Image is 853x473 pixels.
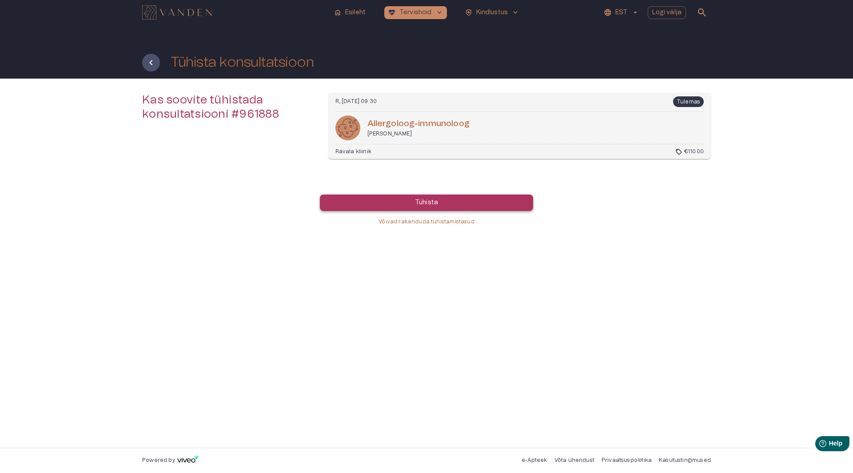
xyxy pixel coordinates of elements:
[320,195,533,211] button: Tühista
[476,8,508,17] p: Kindlustus
[684,148,704,155] p: €110.00
[673,96,704,107] span: Tulemas
[384,6,447,19] button: ecg_heartTervishoidkeyboard_arrow_down
[465,8,473,16] span: health_and_safety
[648,6,686,19] button: Logi välja
[693,4,711,21] button: open search modal
[435,8,443,16] span: keyboard_arrow_down
[675,148,682,155] span: sell
[399,8,432,17] p: Tervishoid
[171,55,314,70] h1: Tühista konsultatsioon
[511,8,519,16] span: keyboard_arrow_down
[461,6,523,19] button: health_and_safetyKindlustuskeyboard_arrow_down
[328,93,711,159] a: Navigate to booking details
[142,54,160,72] button: Tagasi
[142,6,327,19] a: Navigate to homepage
[334,8,342,16] span: home
[615,8,627,17] p: EST
[652,8,682,17] p: Logi välja
[330,6,370,19] button: homeEsileht
[142,93,318,159] h4: Kas soovite tühistada konsultatsiooni #961888
[659,457,711,463] a: Kasutustingimused
[142,5,212,20] img: Vanden logo
[554,457,594,464] p: Võta ühendust
[415,198,438,207] p: Tühista
[367,130,470,138] p: [PERSON_NAME]
[602,6,640,19] button: EST
[388,8,396,16] span: ecg_heart
[602,457,652,463] a: Privaatsuspoliitika
[335,98,377,105] p: R, [DATE] 09:30
[379,218,474,226] p: Võivad rakenduda tühistamistasud
[784,433,853,457] iframe: Help widget launcher
[367,118,470,130] h6: Al­ler­goloog-im­munoloog
[142,457,175,464] p: Powered by
[345,8,366,17] p: Esileht
[335,148,371,155] p: Rävala kliinik
[697,7,707,18] span: search
[522,457,547,463] a: e-Apteek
